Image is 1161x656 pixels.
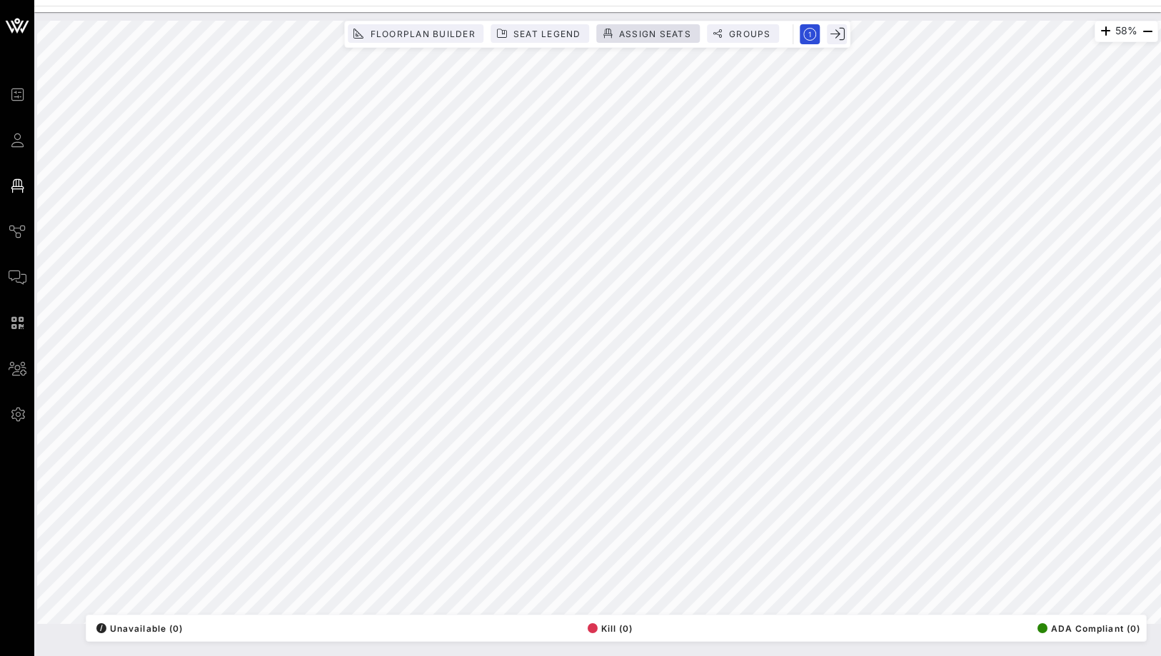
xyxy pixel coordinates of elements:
[96,623,183,634] span: Unavailable (0)
[96,623,106,633] div: /
[597,24,700,43] button: Assign Seats
[513,29,581,39] span: Seat Legend
[348,24,483,43] button: Floorplan Builder
[618,29,691,39] span: Assign Seats
[583,618,633,638] button: Kill (0)
[92,618,183,638] button: /Unavailable (0)
[1033,618,1140,638] button: ADA Compliant (0)
[491,24,590,43] button: Seat Legend
[588,623,633,634] span: Kill (0)
[1095,21,1158,42] div: 58%
[728,29,771,39] span: Groups
[369,29,475,39] span: Floorplan Builder
[707,24,780,43] button: Groups
[1037,623,1140,634] span: ADA Compliant (0)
